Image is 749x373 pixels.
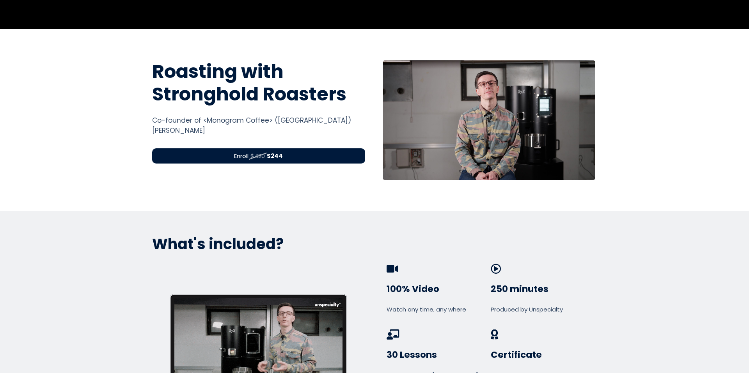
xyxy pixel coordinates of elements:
[152,234,597,253] p: What's included?
[387,305,488,314] div: Watch any time, any where
[491,283,592,295] h3: 250 minutes
[387,283,488,295] h3: 100% Video
[152,115,365,136] div: Co-founder of <Monogram Coffee> ([GEOGRAPHIC_DATA]) [PERSON_NAME]
[491,349,592,361] h3: Certificate
[491,305,592,314] div: Produced by Unspecialty
[387,349,488,361] h3: 30 Lessons
[152,60,365,105] h1: Roasting with Stronghold Roasters
[250,151,265,160] span: $420
[267,152,283,160] strong: $244
[234,151,248,160] span: Enroll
